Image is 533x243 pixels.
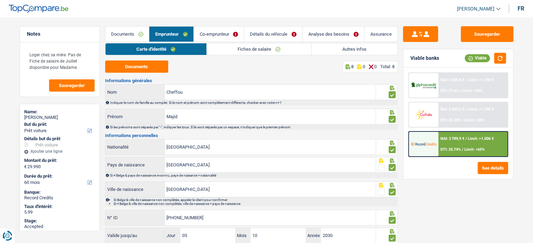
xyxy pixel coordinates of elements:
[110,173,397,177] div: Si ≠ Belge & pays de naissance inconnu, pays de naisance = nationalité
[462,118,463,122] span: /
[24,164,27,170] span: €
[165,140,376,155] input: Belgique
[465,107,467,112] span: /
[464,118,485,122] span: Limit: <50%
[165,157,376,172] input: Belgique
[461,26,513,42] button: Sauvegarder
[207,43,311,55] a: Fiches de salaire
[24,190,95,195] div: Banque:
[380,64,395,69] div: Total: 8
[105,133,398,138] h3: Informations personnelles
[24,115,95,120] div: [PERSON_NAME]
[24,204,95,209] div: Taux d'intérêt:
[440,78,464,82] span: NAI: 2 555,8 €
[194,27,244,42] a: Co-emprunteur
[24,224,95,229] div: Accepted
[24,136,95,142] div: Détails but du prêt
[451,3,500,15] a: [PERSON_NAME]
[478,162,508,174] button: See details
[312,43,397,55] a: Autres infos
[440,107,464,112] span: NAI: 2 543,5 €
[457,6,494,12] span: [PERSON_NAME]
[180,228,235,243] input: JJ
[105,43,206,55] a: Carte d'identité
[464,147,485,152] span: Limit: <65%
[24,158,94,163] label: Montant du prêt:
[518,5,524,12] div: fr
[306,228,321,243] label: Année
[105,182,165,197] label: Ville de naissance
[165,228,180,243] label: Jour
[49,79,95,92] button: Sauvegarder
[105,60,168,73] button: Documents
[374,64,377,69] p: 0
[468,78,494,82] span: Limit: >1.150 €
[462,147,463,152] span: /
[465,54,490,62] div: Viable
[105,78,398,83] h3: Informations générales
[440,88,459,93] span: DTI: 27.6%
[411,81,437,90] img: AlphaCredit
[24,109,95,115] div: Name:
[235,228,251,243] label: Mois
[468,136,494,141] span: Limit: >1.506 €
[165,210,376,225] input: 590-1234567-89
[105,85,165,100] label: Nom
[105,210,165,225] label: N° ID
[321,228,376,243] input: AAAA
[27,31,93,37] h5: Notes
[105,109,165,124] label: Prénom
[24,218,95,224] div: Stage:
[105,140,165,155] label: Nationalité
[9,5,68,13] img: TopCompare Logo
[440,147,461,152] span: DTI: 25.74%
[465,136,467,141] span: /
[411,108,437,121] img: Cofidis
[105,230,165,241] label: Valide jusqu'au
[24,209,95,215] div: 5.99
[468,107,494,112] span: Limit: >1.100 €
[105,27,149,42] a: Documents
[24,122,94,127] label: But du prêt:
[114,202,397,206] li: Si ≠ Belge & ville de naissance non complétée, ville de naissance = pays de naissance
[110,125,397,129] div: Si les prénoms sont séparés par "-", indiquer les tous. S'ils sont séparés par un espace, n'indiq...
[110,101,397,105] div: Indiquer le nom de famille au complet. Si le nom et prénom sont complétement différents, checker ...
[114,198,397,202] li: Si Belge & ville de naissance non complétée, appeler le client pour confirmer
[440,136,464,141] span: NAI: 2 789,9 €
[363,64,365,69] p: 0
[460,88,461,93] span: /
[410,55,439,61] div: Viable banks
[465,78,467,82] span: /
[59,83,85,88] span: Sauvegarder
[440,118,461,122] span: DTI: 32.23%
[364,27,397,42] a: Assurance
[244,27,302,42] a: Détails du véhicule
[303,27,364,42] a: Analyse des besoins
[411,137,437,150] img: Record Credits
[149,27,193,42] a: Emprunteur
[462,88,483,93] span: Limit: <50%
[351,64,354,69] p: 8
[24,173,94,179] label: Durée du prêt:
[105,157,165,172] label: Pays de naissance
[24,149,95,154] div: Ajouter une ligne
[24,195,95,201] div: Record Credits
[251,228,305,243] input: MM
